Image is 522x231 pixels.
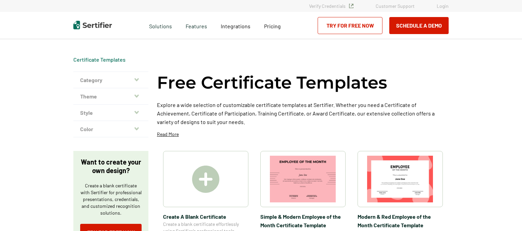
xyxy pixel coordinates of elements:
[437,3,449,9] a: Login
[221,23,250,29] span: Integrations
[73,56,126,63] a: Certificate Templates
[149,21,172,30] span: Solutions
[260,212,346,229] span: Simple & Modern Employee of the Month Certificate Template
[358,212,443,229] span: Modern & Red Employee of the Month Certificate Template
[318,17,382,34] a: Try for Free Now
[163,212,248,221] span: Create A Blank Certificate
[73,105,148,121] button: Style
[157,101,449,126] p: Explore a wide selection of customizable certificate templates at Sertifier. Whether you need a C...
[270,156,336,202] img: Simple & Modern Employee of the Month Certificate Template
[80,182,142,216] p: Create a blank certificate with Sertifier for professional presentations, credentials, and custom...
[367,156,433,202] img: Modern & Red Employee of the Month Certificate Template
[192,166,219,193] img: Create A Blank Certificate
[186,21,207,30] span: Features
[157,131,179,138] p: Read More
[264,21,281,30] a: Pricing
[80,158,142,175] p: Want to create your own design?
[73,21,112,29] img: Sertifier | Digital Credentialing Platform
[73,72,148,88] button: Category
[264,23,281,29] span: Pricing
[349,4,353,8] img: Verified
[376,3,415,9] a: Customer Support
[73,56,126,63] div: Breadcrumb
[73,121,148,137] button: Color
[221,21,250,30] a: Integrations
[157,72,387,94] h1: Free Certificate Templates
[309,3,353,9] a: Verify Credentials
[73,88,148,105] button: Theme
